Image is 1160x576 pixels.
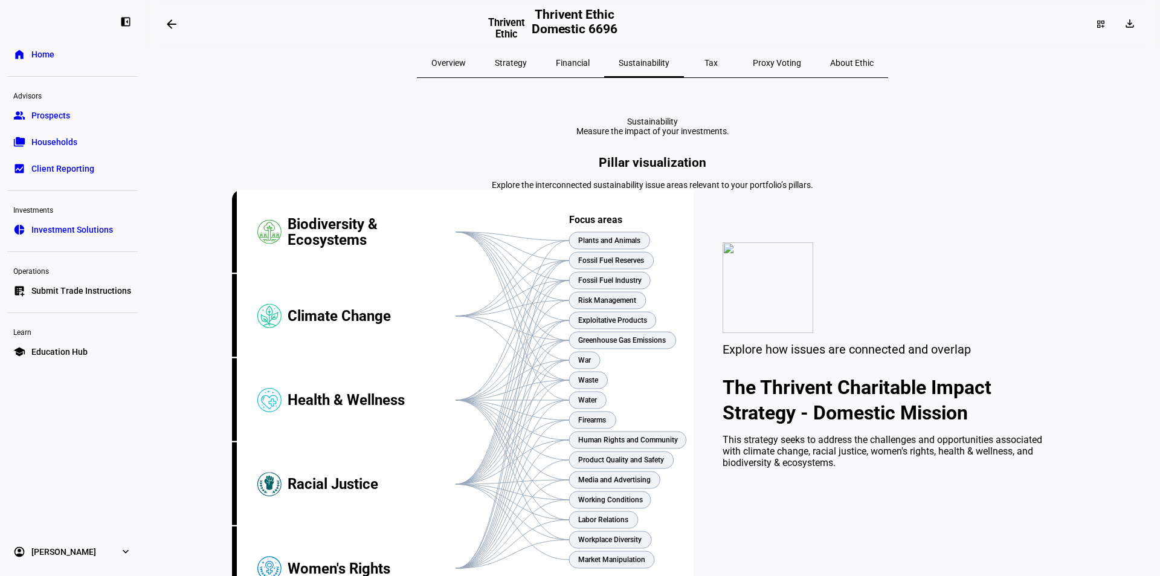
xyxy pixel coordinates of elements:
a: folder_copyHouseholds [7,130,138,154]
a: homeHome [7,42,138,66]
text: Fossil Fuel Reserves [578,256,644,265]
a: groupProspects [7,103,138,128]
eth-mat-symbol: group [13,109,25,121]
span: [PERSON_NAME] [31,546,96,558]
span: Overview [431,59,466,67]
div: Sustainability [576,117,729,126]
h2: Pillar visualization [232,155,1073,170]
span: Strategy [495,59,527,67]
span: Submit Trade Instructions [31,285,131,297]
text: Risk Management [578,296,636,305]
eth-mat-symbol: expand_more [120,546,132,558]
text: Labor Relations [578,516,628,524]
text: Focus areas [569,214,622,225]
div: Climate Change [288,274,456,358]
text: War [578,356,591,364]
text: Fossil Fuel Industry [578,276,642,285]
a: pie_chartInvestment Solutions [7,218,138,242]
span: Prospects [31,109,70,121]
div: Measure the impact of your investments. [576,126,729,136]
span: Client Reporting [31,163,94,175]
span: Proxy Voting [753,59,801,67]
div: Learn [7,323,138,340]
text: Exploitative Products [578,316,647,325]
text: Market Manipulation [578,555,645,564]
text: Greenhouse Gas Emissions [578,336,666,345]
span: Tax [704,59,718,67]
span: Financial [556,59,590,67]
img: values.svg [723,242,813,333]
mat-icon: arrow_backwards [164,17,179,31]
div: Explore how issues are connected and overlap [723,342,1044,357]
h2: Thrivent Ethic Domestic 6696 [525,7,623,41]
eth-mat-symbol: left_panel_close [120,16,132,28]
text: Product Quality and Safety [578,456,664,464]
eth-mat-symbol: account_circle [13,546,25,558]
text: Working Conditions [578,496,643,504]
span: Education Hub [31,346,88,358]
div: Explore the interconnected sustainability issue areas relevant to your portfolio’s pillars. [232,180,1073,190]
div: Investments [7,201,138,218]
text: Plants and Animals [578,236,640,245]
span: About Ethic [830,59,874,67]
div: Biodiversity & Ecosystems [288,190,456,274]
span: Home [31,48,54,60]
a: bid_landscapeClient Reporting [7,157,138,181]
eth-mat-symbol: folder_copy [13,136,25,148]
text: Water [578,396,598,404]
eth-mat-symbol: pie_chart [13,224,25,236]
h2: The Thrivent Charitable Impact Strategy - Domestic Mission [723,375,1044,426]
div: Operations [7,262,138,279]
eth-mat-symbol: school [13,346,25,358]
div: Advisors [7,86,138,103]
span: Households [31,136,77,148]
span: Sustainability [619,59,669,67]
text: Media and Advertising [578,476,651,484]
div: This strategy seeks to address the challenges and opportunities associated with climate change, r... [723,434,1044,468]
text: Firearms [578,416,606,424]
span: Investment Solutions [31,224,113,236]
text: Waste [578,376,599,384]
eth-report-page-title: Sustainability [232,117,1073,136]
mat-icon: download [1124,18,1136,30]
eth-mat-symbol: list_alt_add [13,285,25,297]
text: Human Rights and Community [578,436,678,444]
mat-icon: dashboard_customize [1096,19,1106,29]
text: Workplace Diversity [578,536,642,544]
div: Health & Wellness [288,358,456,442]
h3: Thrivent Ethic [488,17,525,40]
eth-mat-symbol: home [13,48,25,60]
eth-mat-symbol: bid_landscape [13,163,25,175]
div: Racial Justice [288,442,456,526]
